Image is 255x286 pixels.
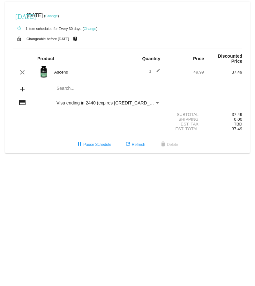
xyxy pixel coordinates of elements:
span: Pause Schedule [76,142,111,147]
div: Shipping [166,117,204,122]
a: Change [45,14,58,18]
strong: Quantity [142,56,160,61]
mat-icon: refresh [124,141,132,148]
img: Image-1-Carousel-Ascend-Transp.png [37,65,50,78]
mat-select: Payment Method [56,100,160,105]
mat-icon: clear [19,68,26,76]
mat-icon: pause [76,141,83,148]
strong: Discounted Price [218,54,242,64]
strong: Product [37,56,54,61]
span: 0.00 [234,117,242,122]
mat-icon: lock_open [15,35,23,43]
mat-icon: edit [153,68,160,76]
div: 37.49 [204,112,242,117]
small: 1 item scheduled for Every 30 days [13,27,81,31]
div: Subtotal [166,112,204,117]
mat-icon: live_help [71,35,79,43]
small: ( ) [44,14,59,18]
span: Delete [159,142,178,147]
small: ( ) [83,27,98,31]
div: Ascend [51,70,128,75]
small: Changeable before [DATE] [26,37,69,41]
a: Change [84,27,96,31]
button: Delete [154,139,183,150]
strong: Price [193,56,204,61]
mat-icon: autorenew [15,25,23,32]
span: Refresh [124,142,145,147]
div: Est. Tax [166,122,204,126]
button: Refresh [119,139,150,150]
button: Pause Schedule [71,139,116,150]
div: 37.49 [204,70,242,75]
span: TBD [234,122,242,126]
mat-icon: delete [159,141,167,148]
input: Search... [56,86,160,91]
mat-icon: add [19,85,26,93]
div: 49.99 [166,70,204,75]
mat-icon: [DATE] [15,12,23,20]
span: 37.49 [232,126,242,131]
div: Est. Total [166,126,204,131]
span: Visa ending in 2440 (expires [CREDIT_CARD_DATA]) [56,100,163,105]
span: 1 [149,69,160,74]
mat-icon: credit_card [19,99,26,106]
